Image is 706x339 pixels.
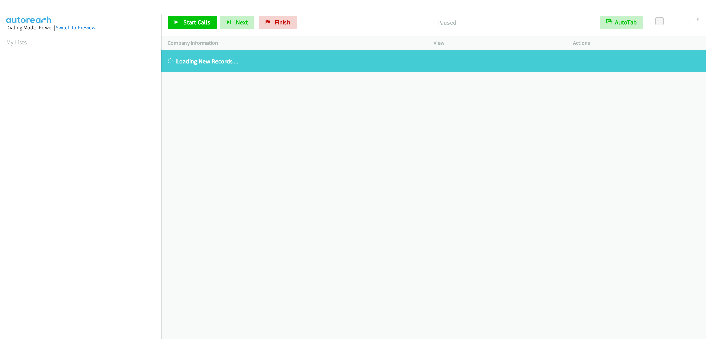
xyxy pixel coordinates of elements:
a: Finish [259,16,297,29]
a: Switch to Preview [56,24,95,31]
span: Next [236,18,248,26]
a: My Lists [6,38,27,46]
p: Company Information [168,39,421,47]
p: Actions [573,39,700,47]
p: Loading New Records ... [168,57,700,66]
div: 5 [697,16,700,25]
button: AutoTab [600,16,643,29]
span: Start Calls [183,18,210,26]
p: Paused [306,18,587,27]
p: View [434,39,561,47]
div: Delay between calls (in seconds) [659,19,690,24]
a: Start Calls [168,16,217,29]
span: Finish [275,18,290,26]
div: Dialing Mode: Power | [6,23,155,32]
button: Next [220,16,254,29]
